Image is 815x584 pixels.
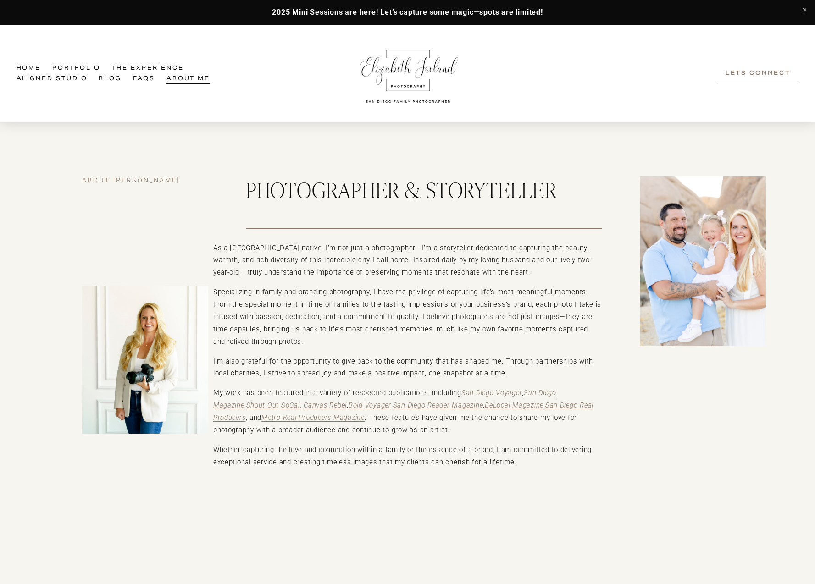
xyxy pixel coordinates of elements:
[82,176,208,185] h4: about [PERSON_NAME]
[99,74,122,84] a: Blog
[133,74,155,84] a: FAQs
[213,387,602,436] p: My work has been featured in a variety of respected publications, including , , , , , , , and . T...
[213,242,602,279] p: As a [GEOGRAPHIC_DATA] native, I’m not just a photographer—I’m a storyteller dedicated to capturi...
[304,401,347,409] a: Canvas Rebel
[349,401,391,409] a: Bold Voyager
[246,401,302,409] a: Shout Out SoCal,
[52,63,100,73] a: Portfolio
[485,401,543,409] a: BeLocal Magazine
[246,176,602,202] h1: Photographer & Storyteller
[393,401,483,409] a: San Diego Reader Magazine
[17,63,41,73] a: Home
[461,389,522,397] a: San Diego Voyager
[246,401,300,409] em: Shout Out SoCal
[717,63,798,84] a: Lets Connect
[213,286,602,347] p: Specializing in family and branding photography, I have the privilege of capturing life’s most me...
[213,444,602,468] p: Whether capturing the love and connection within a family or the essence of a brand, I am committ...
[213,355,602,380] p: I’m also grateful for the opportunity to give back to the community that has shaped me. Through p...
[111,63,183,73] a: folder dropdown
[166,74,210,84] a: About Me
[355,41,461,106] img: Elizabeth Ireland Photography San Diego Family Photographer
[111,64,183,73] span: The Experience
[261,413,365,422] a: Metro Real Producers Magazine
[17,74,88,84] a: Aligned Studio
